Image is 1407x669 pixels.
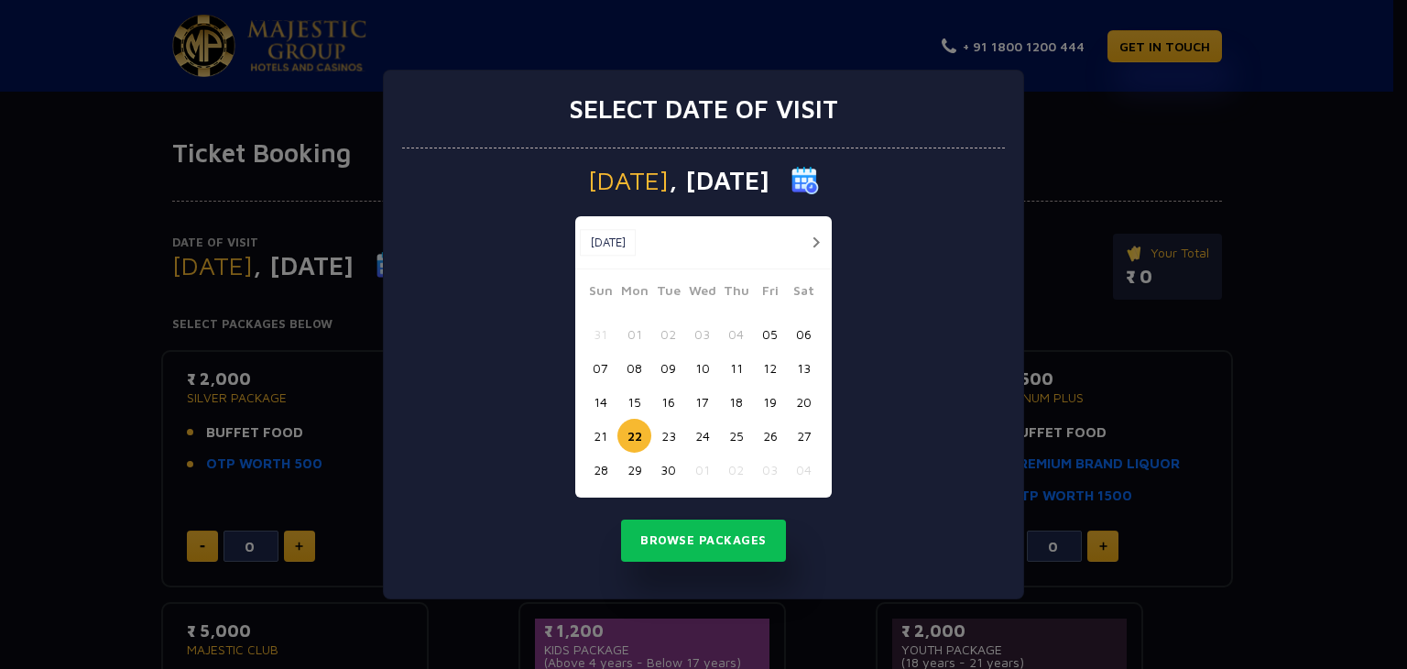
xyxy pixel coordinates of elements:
[651,453,685,487] button: 30
[685,317,719,351] button: 03
[584,351,617,385] button: 07
[787,280,821,306] span: Sat
[719,280,753,306] span: Thu
[651,317,685,351] button: 02
[787,453,821,487] button: 04
[719,453,753,487] button: 02
[621,520,786,562] button: Browse Packages
[753,453,787,487] button: 03
[787,419,821,453] button: 27
[584,385,617,419] button: 14
[787,317,821,351] button: 06
[651,419,685,453] button: 23
[787,385,821,419] button: 20
[580,229,636,257] button: [DATE]
[584,317,617,351] button: 31
[753,385,787,419] button: 19
[617,351,651,385] button: 08
[685,385,719,419] button: 17
[617,419,651,453] button: 22
[685,453,719,487] button: 01
[584,453,617,487] button: 28
[685,280,719,306] span: Wed
[651,351,685,385] button: 09
[753,419,787,453] button: 26
[651,385,685,419] button: 16
[753,351,787,385] button: 12
[617,453,651,487] button: 29
[588,168,669,193] span: [DATE]
[719,317,753,351] button: 04
[753,280,787,306] span: Fri
[753,317,787,351] button: 05
[569,93,838,125] h3: Select date of visit
[617,280,651,306] span: Mon
[791,167,819,194] img: calender icon
[617,385,651,419] button: 15
[685,419,719,453] button: 24
[584,419,617,453] button: 21
[685,351,719,385] button: 10
[719,419,753,453] button: 25
[719,385,753,419] button: 18
[651,280,685,306] span: Tue
[669,168,769,193] span: , [DATE]
[617,317,651,351] button: 01
[719,351,753,385] button: 11
[584,280,617,306] span: Sun
[787,351,821,385] button: 13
